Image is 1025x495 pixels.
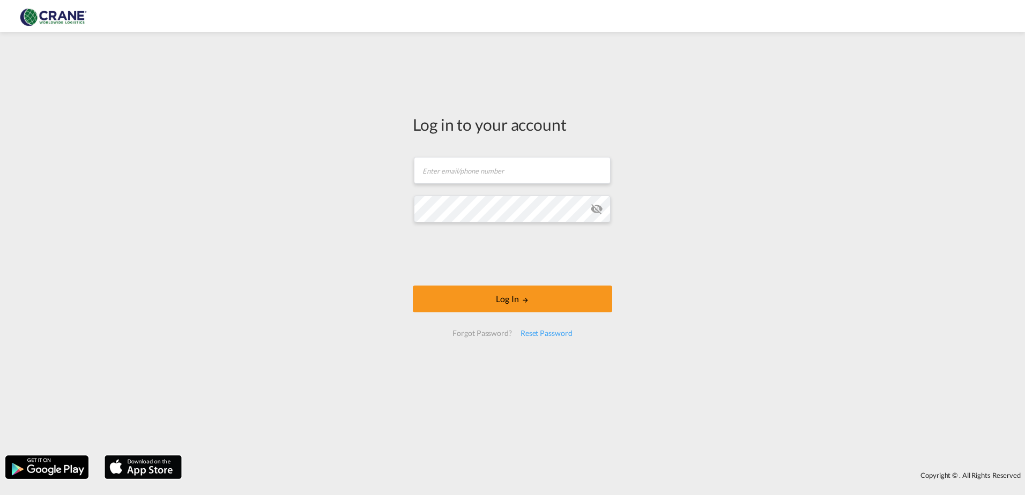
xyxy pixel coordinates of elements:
[16,4,88,28] img: 374de710c13411efa3da03fd754f1635.jpg
[103,454,183,480] img: apple.png
[431,233,594,275] iframe: reCAPTCHA
[4,454,90,480] img: google.png
[590,202,603,215] md-icon: icon-eye-off
[414,157,611,184] input: Enter email/phone number
[187,466,1025,484] div: Copyright © . All Rights Reserved
[413,113,612,136] div: Log in to your account
[413,286,612,312] button: LOGIN
[516,324,577,343] div: Reset Password
[448,324,516,343] div: Forgot Password?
